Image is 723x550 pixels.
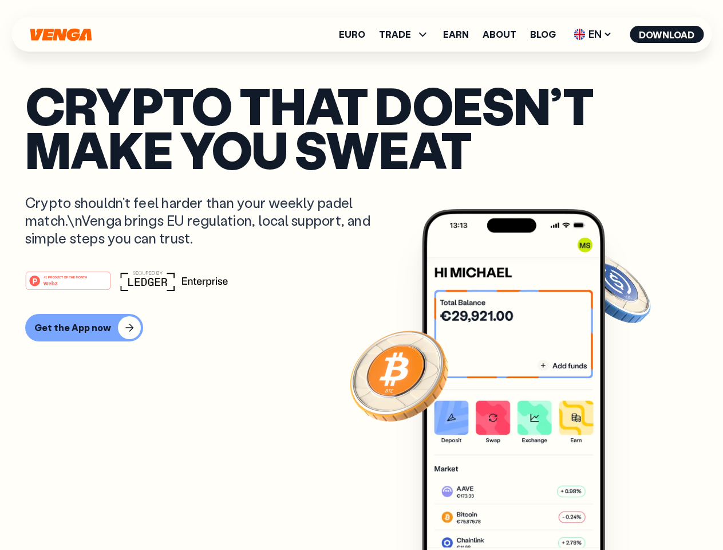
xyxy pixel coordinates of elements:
span: TRADE [379,30,411,39]
div: Get the App now [34,322,111,333]
tspan: Web3 [44,280,58,286]
a: About [483,30,516,39]
span: TRADE [379,27,429,41]
a: Blog [530,30,556,39]
button: Get the App now [25,314,143,341]
span: EN [570,25,616,44]
svg: Home [29,28,93,41]
a: Get the App now [25,314,698,341]
p: Crypto shouldn’t feel harder than your weekly padel match.\nVenga brings EU regulation, local sup... [25,194,387,247]
p: Crypto that doesn’t make you sweat [25,83,698,171]
tspan: #1 PRODUCT OF THE MONTH [44,275,87,278]
img: USDC coin [571,246,653,329]
a: Euro [339,30,365,39]
button: Download [630,26,704,43]
a: #1 PRODUCT OF THE MONTHWeb3 [25,278,111,293]
img: flag-uk [574,29,585,40]
img: Bitcoin [347,324,451,427]
a: Earn [443,30,469,39]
